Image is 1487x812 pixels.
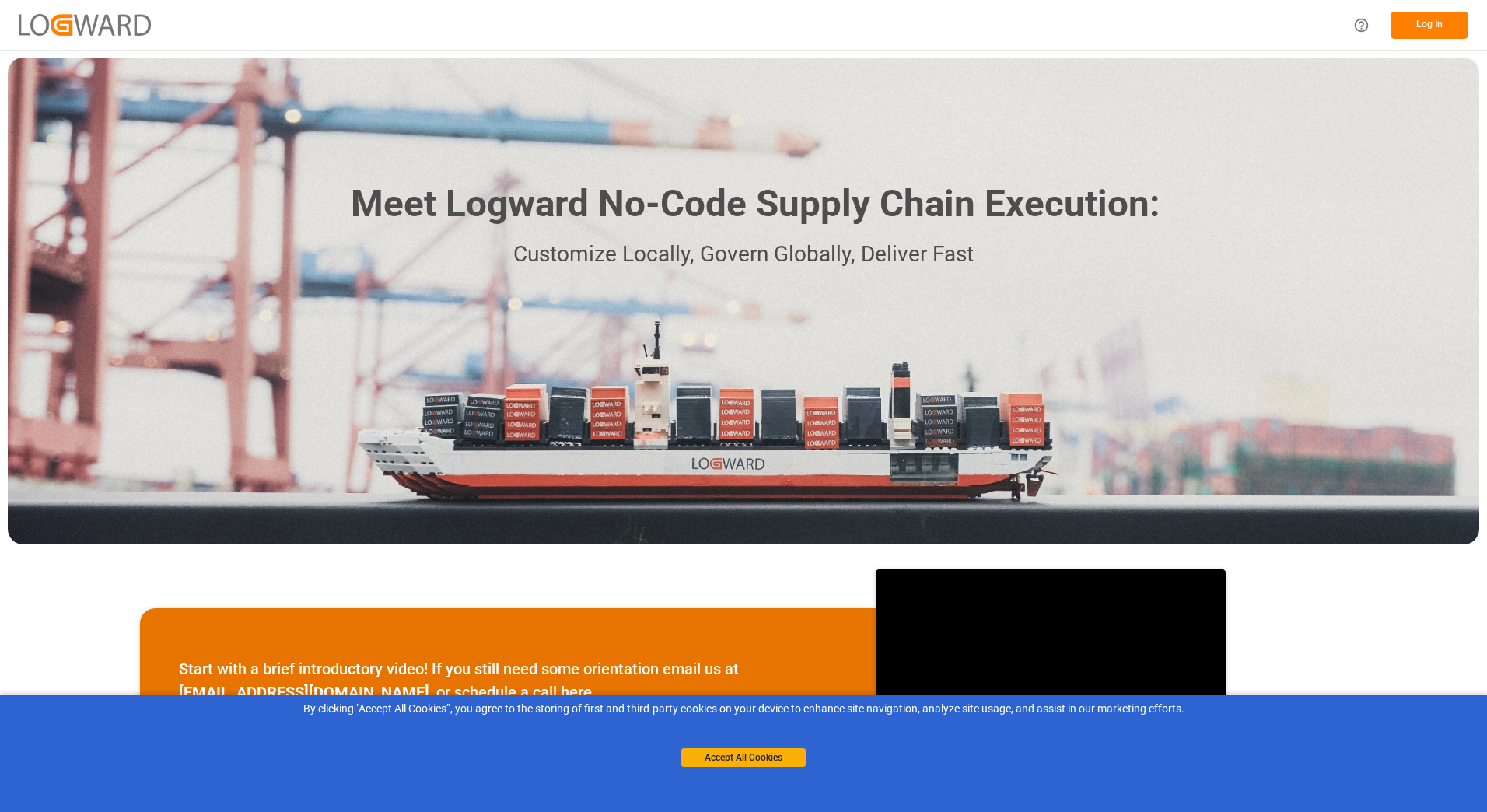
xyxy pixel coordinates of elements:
button: Accept All Cookies [681,748,806,767]
p: Customize Locally, Govern Globally, Deliver Fast [327,237,1160,272]
a: here [561,683,592,702]
h1: Meet Logward No-Code Supply Chain Execution: [351,177,1160,232]
div: By clicking "Accept All Cookies”, you agree to the storing of first and third-party cookies on yo... [11,701,1476,717]
button: Log In [1391,12,1468,39]
img: Logward_new_orange.png [19,14,151,35]
p: Start with a brief introductory video! If you still need some orientation email us at , or schedu... [179,657,837,704]
button: Help Center [1344,8,1379,43]
a: [EMAIL_ADDRESS][DOMAIN_NAME] [179,683,429,702]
